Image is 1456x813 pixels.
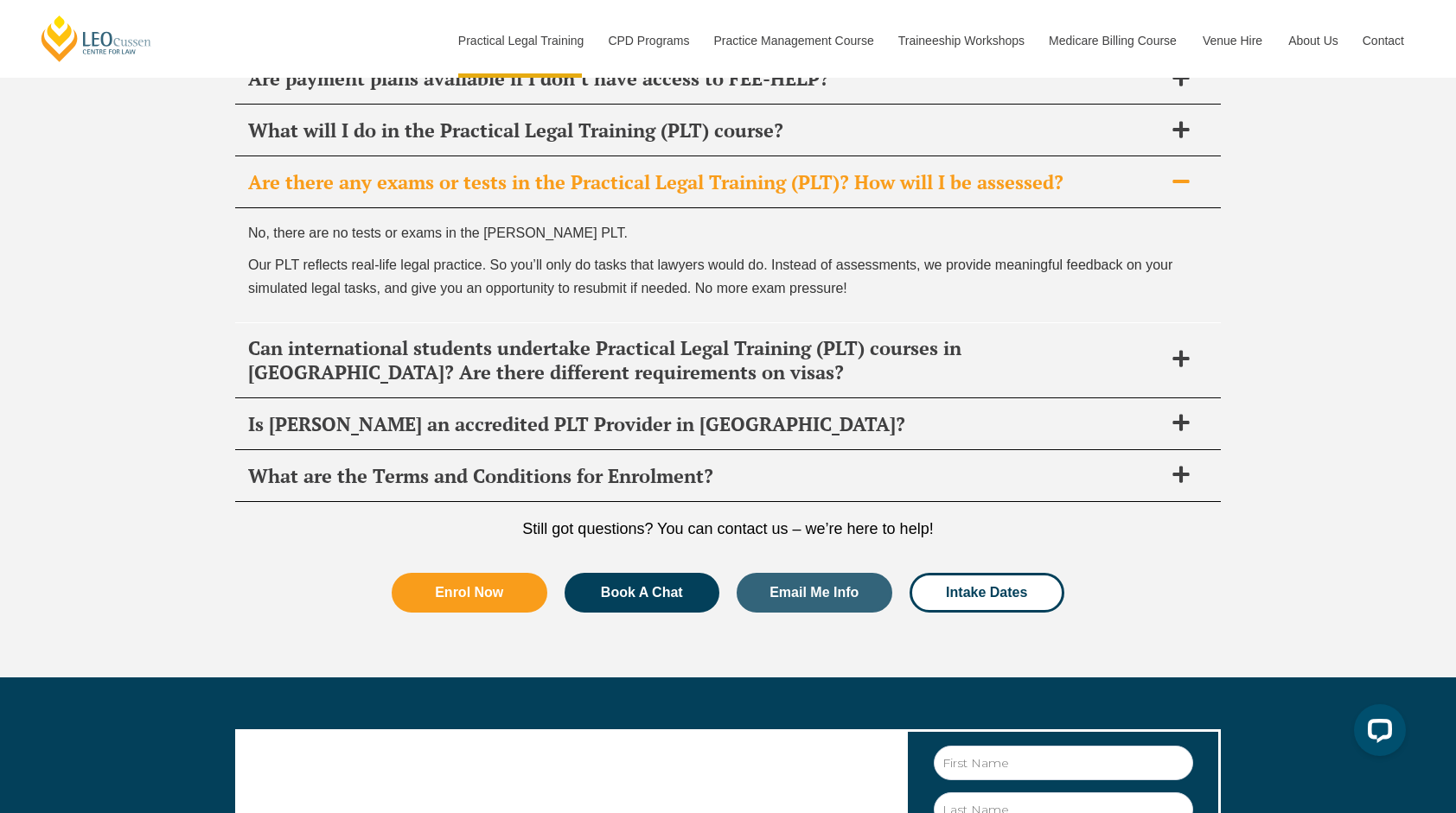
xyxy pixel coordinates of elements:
[595,3,700,78] a: CPD Programs
[435,586,503,600] span: Enrol Now
[248,225,628,240] span: No, there are no tests or exams in the [PERSON_NAME] PLT.
[248,118,1163,143] span: What will I do in the Practical Legal Training (PLT) course?
[248,336,1163,384] span: Can international students undertake Practical Legal Training (PLT) courses in [GEOGRAPHIC_DATA]?...
[392,573,547,613] a: Enrol Now
[235,519,1221,538] p: Still got questions? You can contact us – we’re here to help!
[1340,697,1413,770] iframe: LiveChat chat widget
[934,746,1193,780] input: First Name
[885,3,1036,78] a: Traineeship Workshops
[1036,3,1190,78] a: Medicare Billing Course
[565,573,720,613] a: Book A Chat
[1350,3,1417,78] a: Contact
[248,412,1163,436] span: Is [PERSON_NAME] an accredited PLT Provider in [GEOGRAPHIC_DATA]?
[39,14,154,63] a: [PERSON_NAME] Centre for Law
[1275,3,1350,78] a: About Us
[445,3,596,78] a: Practical Legal Training
[701,3,885,78] a: Practice Management Course
[601,586,683,600] span: Book A Chat
[248,170,1163,194] span: Are there any exams or tests in the Practical Legal Training (PLT)? How will I be assessed?
[248,257,1172,295] span: Our PLT reflects real-life legal practice. So you’ll only do tasks that lawyers would do. Instead...
[737,573,892,613] a: Email Me Info
[910,573,1065,613] a: Intake Dates
[1190,3,1275,78] a: Venue Hire
[248,67,1163,91] span: Are payment plans available if I don’t have access to FEE-HELP?
[770,586,859,600] span: Email Me Info
[248,464,1163,488] span: What are the Terms and Conditions for Enrolment?
[946,586,1027,600] span: Intake Dates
